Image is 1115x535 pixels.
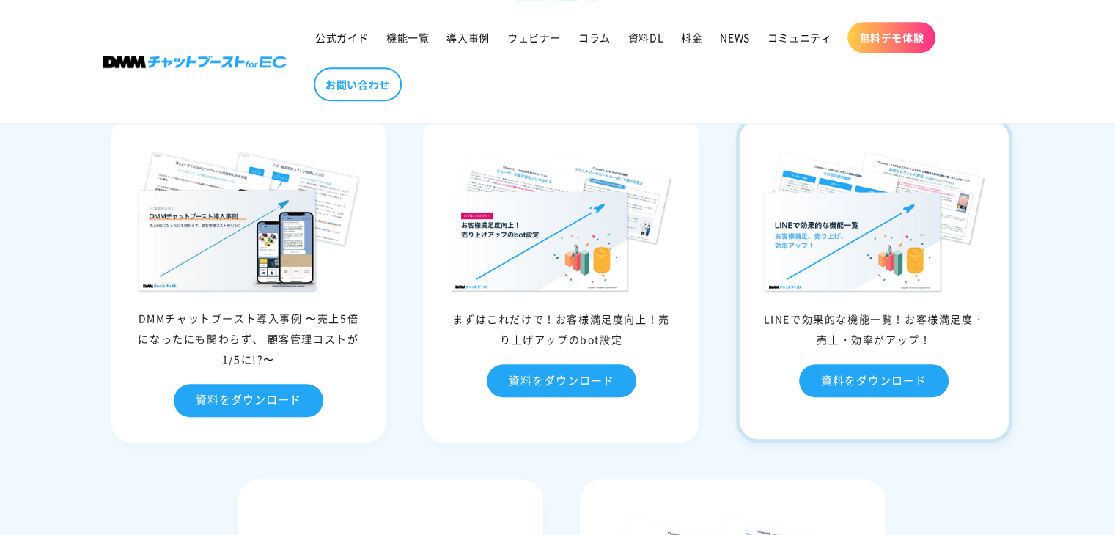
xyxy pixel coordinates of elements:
span: コラム [578,31,611,44]
div: LINEで効果的な機能一覧！お客様満足度・売上・効率がアップ！ [740,309,1009,350]
div: まずはこれだけで！お客様満足度向上！売り上げアップのbot設定 [427,309,696,350]
span: 料金 [681,31,702,44]
a: 導入事例 [438,22,498,53]
a: 資料をダウンロード [174,384,323,417]
a: 公式ガイド [306,22,378,53]
a: 機能一覧 [378,22,438,53]
a: お問い合わせ [314,67,402,101]
a: 料金 [672,22,711,53]
span: NEWS [720,31,749,44]
span: 機能一覧 [386,31,429,44]
a: コラム [570,22,619,53]
span: お問い合わせ [325,78,390,91]
a: ウェビナー [498,22,570,53]
span: 公式ガイド [315,31,369,44]
a: コミュニティ [759,22,841,53]
a: 資料DL [619,22,672,53]
span: 導入事例 [446,31,489,44]
a: 無料デモ体験 [847,22,935,53]
span: 無料デモ体験 [859,31,924,44]
span: ウェビナー [507,31,561,44]
a: NEWS [711,22,758,53]
span: コミュニティ [768,31,832,44]
img: 株式会社DMM Boost [103,56,287,68]
div: DMMチャットブースト導入事例 〜売上5倍になったにも関わらず、 顧客管理コストが1/5に!?〜 [114,308,383,369]
span: 資料DL [628,31,663,44]
a: 資料をダウンロード [487,364,636,397]
a: 資料をダウンロード [799,364,949,397]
